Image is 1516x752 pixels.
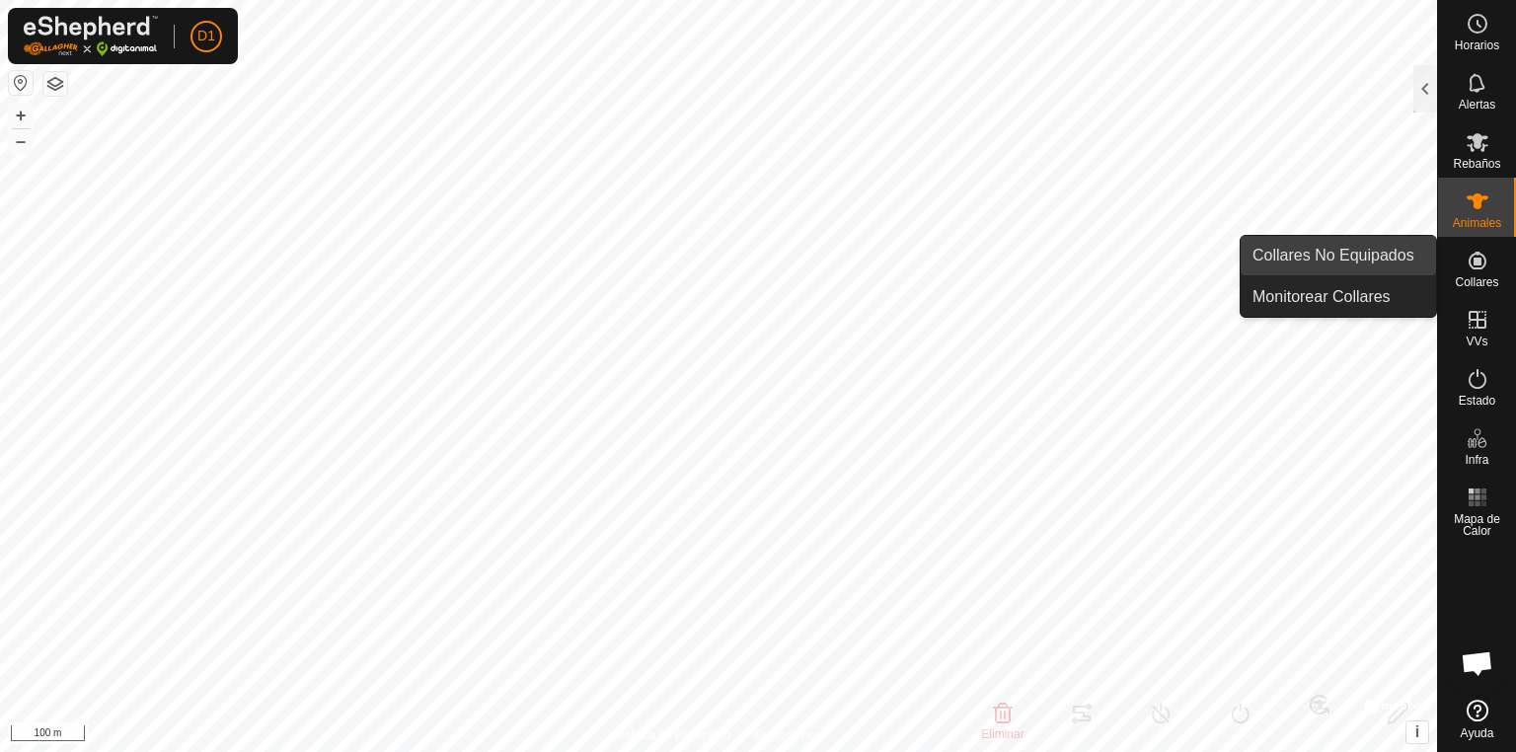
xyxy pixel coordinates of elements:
[1461,727,1494,739] span: Ayuda
[1455,276,1498,288] span: Collares
[754,726,820,744] a: Contáctenos
[1241,236,1436,275] a: Collares No Equipados
[1465,454,1488,466] span: Infra
[1453,158,1500,170] span: Rebaños
[1415,723,1419,740] span: i
[1241,277,1436,317] a: Monitorear Collares
[1443,513,1511,537] span: Mapa de Calor
[617,726,730,744] a: Política de Privacidad
[9,104,33,127] button: +
[1459,99,1495,111] span: Alertas
[9,129,33,153] button: –
[197,26,215,46] span: D1
[1438,692,1516,747] a: Ayuda
[1455,39,1499,51] span: Horarios
[1252,244,1414,267] span: Collares No Equipados
[43,72,67,96] button: Capas del Mapa
[24,16,158,56] img: Logo Gallagher
[1466,336,1487,347] span: VVs
[1453,217,1501,229] span: Animales
[1252,285,1391,309] span: Monitorear Collares
[9,71,33,95] button: Restablecer Mapa
[1406,721,1428,743] button: i
[1459,395,1495,407] span: Estado
[1448,634,1507,693] div: Chat abierto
